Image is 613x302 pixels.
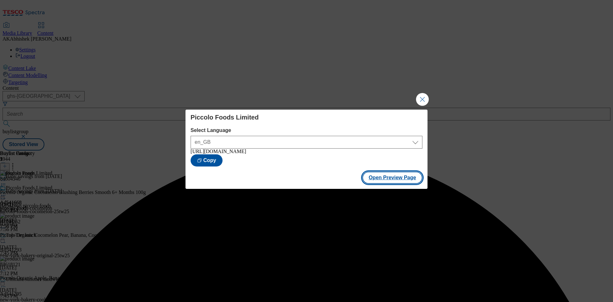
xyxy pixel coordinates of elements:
[185,110,428,189] div: Modal
[191,113,422,121] h4: Piccolo Foods Limited
[191,154,223,166] button: Copy
[362,172,423,184] button: Open Preview Page
[191,149,422,154] div: [URL][DOMAIN_NAME]
[191,128,422,133] label: Select Language
[416,93,429,106] button: Close Modal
